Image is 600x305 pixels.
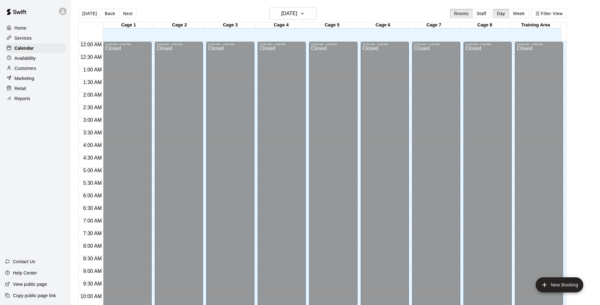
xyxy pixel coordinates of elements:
div: Cage 6 [358,22,408,28]
div: 12:00 AM – 2:00 PM [208,43,253,46]
div: 12:00 AM – 2:00 PM [311,43,355,46]
h6: [DATE] [281,9,297,18]
button: Rooms [450,9,473,18]
span: 3:00 AM [82,117,103,123]
a: Home [5,23,66,33]
div: Cage 1 [103,22,154,28]
span: 6:00 AM [82,193,103,198]
span: 4:30 AM [82,155,103,161]
p: Availability [15,55,36,61]
span: 9:30 AM [82,281,103,286]
div: 12:00 AM – 2:00 PM [465,43,510,46]
span: 12:30 AM [79,54,103,60]
span: 9:00 AM [82,268,103,274]
span: 12:00 AM [79,42,103,47]
span: 8:00 AM [82,243,103,249]
button: add [536,277,583,292]
span: 1:00 AM [82,67,103,72]
p: Contact Us [13,258,35,265]
button: Week [509,9,529,18]
p: Calendar [15,45,34,51]
a: Retail [5,84,66,93]
div: Cage 2 [154,22,205,28]
button: Next [119,9,137,18]
button: Day [493,9,509,18]
button: [DATE] [269,8,317,20]
p: Customers [15,65,36,71]
div: Training Area [510,22,561,28]
div: Cage 3 [205,22,256,28]
div: 12:00 AM – 2:00 PM [259,43,304,46]
button: Back [101,9,119,18]
div: 12:00 AM – 2:00 PM [414,43,458,46]
a: Calendar [5,43,66,53]
span: 7:30 AM [82,231,103,236]
span: 2:30 AM [82,105,103,110]
div: 12:00 AM – 2:00 PM [105,43,149,46]
div: Cage 4 [256,22,306,28]
a: Availability [5,54,66,63]
span: 8:30 AM [82,256,103,261]
div: 12:00 AM – 2:00 PM [157,43,201,46]
p: Copy public page link [13,292,56,299]
p: View public page [13,281,47,287]
span: 1:30 AM [82,80,103,85]
div: 12:00 AM – 2:00 PM [517,43,561,46]
span: 6:30 AM [82,206,103,211]
div: Cage 7 [408,22,459,28]
a: Marketing [5,74,66,83]
button: Filter View [531,9,567,18]
span: 7:00 AM [82,218,103,223]
div: 12:00 AM – 2:00 PM [363,43,407,46]
div: Cage 8 [459,22,510,28]
button: [DATE] [78,9,101,18]
p: Services [15,35,32,41]
p: Home [15,25,26,31]
a: Customers [5,64,66,73]
button: Staff [472,9,490,18]
p: Marketing [15,75,34,82]
div: Cage 5 [307,22,358,28]
p: Help Center [13,270,37,276]
p: Reports [15,95,30,102]
span: 3:30 AM [82,130,103,135]
span: 10:00 AM [79,294,103,299]
span: 5:00 AM [82,168,103,173]
span: 5:30 AM [82,180,103,186]
p: Retail [15,85,26,92]
span: 4:00 AM [82,143,103,148]
a: Services [5,33,66,43]
span: 2:00 AM [82,92,103,98]
a: Reports [5,94,66,103]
